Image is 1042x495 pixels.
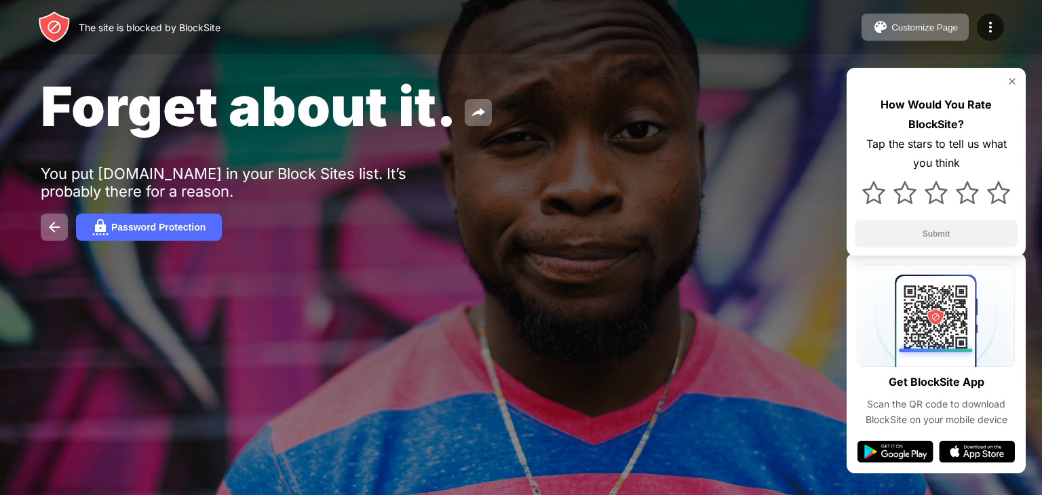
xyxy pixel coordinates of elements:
[893,181,916,204] img: star.svg
[956,181,979,204] img: star.svg
[987,181,1010,204] img: star.svg
[855,134,1018,174] div: Tap the stars to tell us what you think
[939,441,1015,462] img: app-store.svg
[41,165,460,200] div: You put [DOMAIN_NAME] in your Block Sites list. It’s probably there for a reason.
[862,181,885,204] img: star.svg
[855,220,1018,248] button: Submit
[79,22,220,33] div: The site is blocked by BlockSite
[925,181,948,204] img: star.svg
[857,264,1015,367] img: qrcode.svg
[470,104,486,121] img: share.svg
[857,441,933,462] img: google-play.svg
[38,11,71,43] img: header-logo.svg
[982,19,999,35] img: menu-icon.svg
[857,397,1015,427] div: Scan the QR code to download BlockSite on your mobile device
[111,222,206,233] div: Password Protection
[872,19,889,35] img: pallet.svg
[1007,76,1018,87] img: rate-us-close.svg
[41,73,457,139] span: Forget about it.
[92,219,109,235] img: password.svg
[862,14,969,41] button: Customize Page
[76,214,222,241] button: Password Protection
[46,219,62,235] img: back.svg
[41,324,362,479] iframe: Banner
[889,372,984,392] div: Get BlockSite App
[891,22,958,33] div: Customize Page
[855,95,1018,134] div: How Would You Rate BlockSite?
